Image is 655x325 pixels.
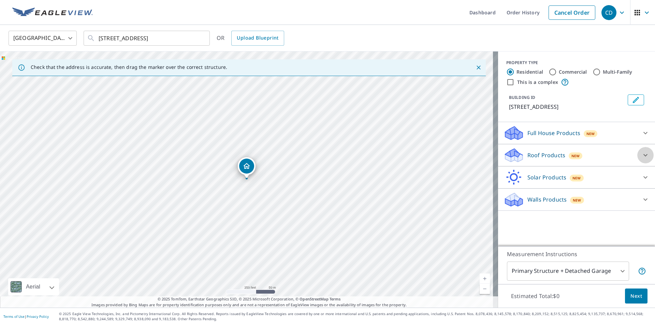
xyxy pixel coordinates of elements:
a: Current Level 17, Zoom In [480,274,490,284]
p: BUILDING ID [509,94,535,100]
p: | [3,314,49,319]
div: Solar ProductsNew [504,169,650,186]
p: Check that the address is accurate, then drag the marker over the correct structure. [31,64,227,70]
button: Next [625,289,647,304]
span: Your report will include the primary structure and a detached garage if one exists. [638,267,646,275]
div: Walls ProductsNew [504,191,650,208]
p: Walls Products [527,195,567,204]
span: Upload Blueprint [237,34,278,42]
p: Roof Products [527,151,565,159]
p: Measurement Instructions [507,250,646,258]
div: Full House ProductsNew [504,125,650,141]
div: OR [217,31,284,46]
a: Privacy Policy [27,314,49,319]
div: Roof ProductsNew [504,147,650,163]
p: [STREET_ADDRESS] [509,103,625,111]
button: Close [474,63,483,72]
div: Dropped pin, building 1, Residential property, 2041 N Oak Wood Dr Arlington Heights, IL 60004 [238,157,256,178]
label: Multi-Family [603,69,632,75]
input: Search by address or latitude-longitude [99,29,196,48]
label: Commercial [559,69,587,75]
p: © 2025 Eagle View Technologies, Inc. and Pictometry International Corp. All Rights Reserved. Repo... [59,311,652,322]
span: New [573,197,581,203]
span: New [571,153,580,159]
div: Aerial [8,278,59,295]
span: New [572,175,581,181]
p: Full House Products [527,129,580,137]
span: New [586,131,595,136]
p: Solar Products [527,173,566,181]
div: Primary Structure + Detached Garage [507,262,629,281]
a: Upload Blueprint [231,31,284,46]
div: [GEOGRAPHIC_DATA] [9,29,77,48]
span: © 2025 TomTom, Earthstar Geographics SIO, © 2025 Microsoft Corporation, © [158,296,341,302]
p: Estimated Total: $0 [506,289,565,304]
img: EV Logo [12,8,93,18]
label: Residential [516,69,543,75]
a: Cancel Order [549,5,595,20]
a: Current Level 17, Zoom Out [480,284,490,294]
a: OpenStreetMap [300,296,328,301]
div: CD [601,5,616,20]
label: This is a complex [517,79,558,86]
button: Edit building 1 [628,94,644,105]
a: Terms of Use [3,314,25,319]
div: Aerial [24,278,42,295]
a: Terms [330,296,341,301]
span: Next [630,292,642,300]
div: PROPERTY TYPE [506,60,647,66]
